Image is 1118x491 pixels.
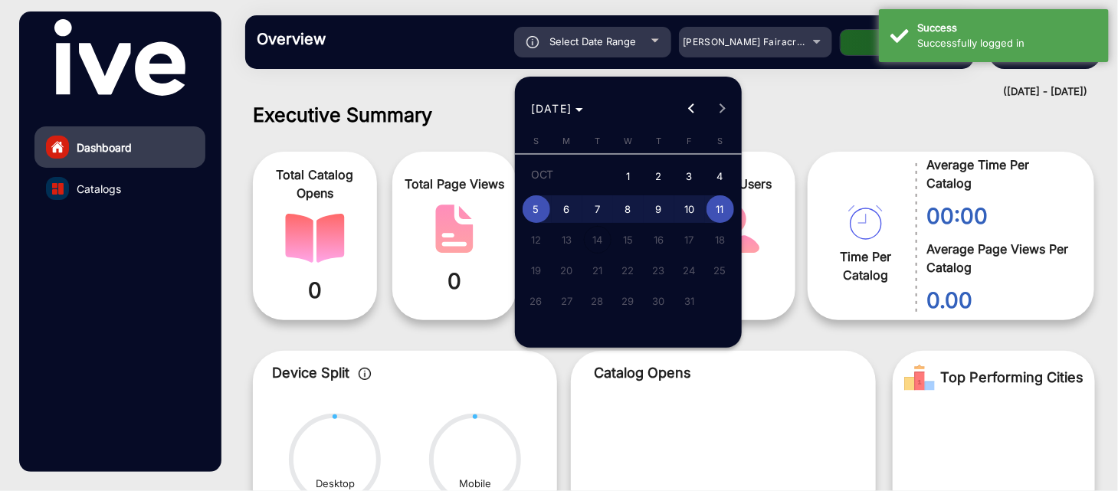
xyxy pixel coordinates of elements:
button: October 1, 2025 [613,159,644,194]
td: OCT [521,159,613,194]
div: Successfully logged in [917,36,1097,51]
button: October 13, 2025 [552,224,582,255]
button: October 5, 2025 [521,194,552,224]
span: 14 [584,226,611,254]
button: Previous month [676,93,707,124]
span: 23 [645,257,673,284]
span: 25 [707,257,734,284]
button: October 29, 2025 [613,286,644,316]
span: 6 [553,195,581,223]
button: October 20, 2025 [552,255,582,286]
button: October 14, 2025 [582,224,613,255]
span: 4 [707,162,734,193]
span: [DATE] [531,102,572,115]
span: 30 [645,287,673,315]
span: 11 [707,195,734,223]
span: 31 [676,287,703,315]
span: 24 [676,257,703,284]
span: 21 [584,257,611,284]
span: S [717,136,723,146]
button: October 12, 2025 [521,224,552,255]
span: 12 [523,226,550,254]
button: October 3, 2025 [674,159,705,194]
span: T [656,136,661,146]
span: 26 [523,287,550,315]
button: October 10, 2025 [674,194,705,224]
span: 19 [523,257,550,284]
button: October 19, 2025 [521,255,552,286]
button: October 2, 2025 [644,159,674,194]
button: October 16, 2025 [644,224,674,255]
span: 28 [584,287,611,315]
span: 17 [676,226,703,254]
button: October 30, 2025 [644,286,674,316]
button: October 17, 2025 [674,224,705,255]
button: October 8, 2025 [613,194,644,224]
span: 9 [645,195,673,223]
button: October 24, 2025 [674,255,705,286]
button: October 22, 2025 [613,255,644,286]
span: 13 [553,226,581,254]
button: October 28, 2025 [582,286,613,316]
button: October 25, 2025 [705,255,736,286]
button: October 27, 2025 [552,286,582,316]
span: 1 [615,162,642,193]
span: 5 [523,195,550,223]
button: October 7, 2025 [582,194,613,224]
button: October 26, 2025 [521,286,552,316]
span: 18 [707,226,734,254]
span: T [595,136,600,146]
button: October 11, 2025 [705,194,736,224]
button: October 9, 2025 [644,194,674,224]
span: 29 [615,287,642,315]
div: Success [917,21,1097,36]
span: 27 [553,287,581,315]
button: October 18, 2025 [705,224,736,255]
span: W [624,136,632,146]
span: 16 [645,226,673,254]
span: M [563,136,571,146]
button: October 21, 2025 [582,255,613,286]
span: S [533,136,539,146]
span: 22 [615,257,642,284]
span: F [687,136,692,146]
button: October 23, 2025 [644,255,674,286]
button: October 4, 2025 [705,159,736,194]
span: 2 [645,162,673,193]
button: Choose month and year [525,95,590,123]
span: 20 [553,257,581,284]
button: October 31, 2025 [674,286,705,316]
button: October 6, 2025 [552,194,582,224]
span: 3 [676,162,703,193]
span: 8 [615,195,642,223]
span: 15 [615,226,642,254]
span: 10 [676,195,703,223]
button: October 15, 2025 [613,224,644,255]
span: 7 [584,195,611,223]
